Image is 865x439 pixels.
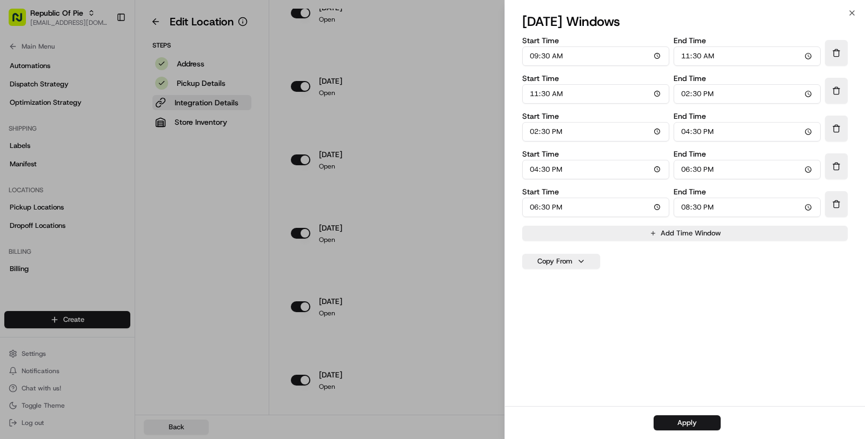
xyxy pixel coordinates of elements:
[825,191,848,217] button: Delete Time Window
[90,196,94,205] span: •
[522,188,669,195] label: Start Time
[34,167,88,175] span: [PERSON_NAME]
[674,150,821,158] label: End Time
[76,267,131,275] a: Powered byPylon
[168,138,197,151] button: See all
[96,167,118,175] span: [DATE]
[90,167,94,175] span: •
[11,43,197,60] p: Welcome 👋
[522,241,600,269] button: Copy From
[6,237,87,256] a: 📗Knowledge Base
[11,140,69,148] div: Past conversations
[825,153,848,179] button: Delete Time Window
[22,241,83,252] span: Knowledge Base
[522,37,669,44] label: Start Time
[522,226,848,241] button: Add Time Window
[49,103,177,113] div: Start new chat
[674,75,821,82] label: End Time
[87,237,178,256] a: 💻API Documentation
[11,10,32,32] img: Nash
[522,13,848,30] h2: [DATE] Windows
[11,186,28,203] img: Masood Aslam
[49,113,149,122] div: We're available if you need us!
[522,254,600,269] button: Copy From
[825,78,848,104] button: Delete Time Window
[184,106,197,119] button: Start new chat
[654,415,721,430] button: Apply
[108,267,131,275] span: Pylon
[522,150,669,158] label: Start Time
[11,242,19,251] div: 📗
[22,167,30,176] img: 1736555255976-a54dd68f-1ca7-489b-9aae-adbdc363a1c4
[34,196,88,205] span: [PERSON_NAME]
[102,241,174,252] span: API Documentation
[522,75,669,82] label: Start Time
[825,116,848,141] button: Delete Time Window
[11,103,30,122] img: 1736555255976-a54dd68f-1ca7-489b-9aae-adbdc363a1c4
[674,112,821,120] label: End Time
[522,112,669,120] label: Start Time
[91,242,100,251] div: 💻
[674,37,821,44] label: End Time
[96,196,118,205] span: [DATE]
[28,69,178,80] input: Clear
[11,157,28,174] img: Brigitte Vinadas
[674,188,821,195] label: End Time
[825,40,848,66] button: Delete Time Window
[23,103,42,122] img: 9188753566659_6852d8bf1fb38e338040_72.png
